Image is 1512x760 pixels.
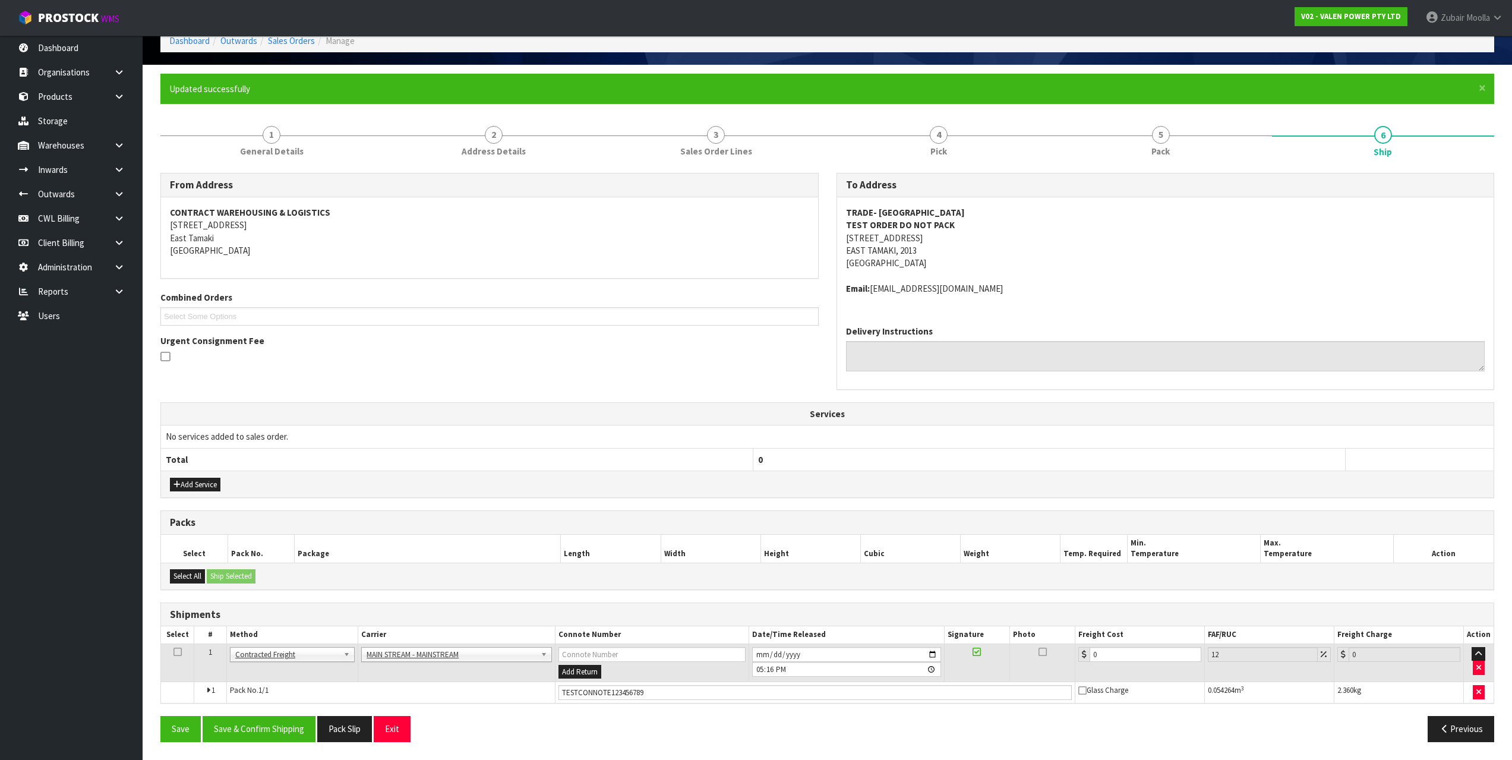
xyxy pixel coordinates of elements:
address: [STREET_ADDRESS] EAST TAMAKI, 2013 [GEOGRAPHIC_DATA] [846,206,1485,270]
address: [STREET_ADDRESS] East Tamaki [GEOGRAPHIC_DATA] [170,206,809,257]
span: Pick [930,145,947,157]
th: Height [760,535,860,563]
button: Save [160,716,201,742]
span: Zubair [1441,12,1464,23]
span: 0 [758,454,763,465]
button: Pack Slip [317,716,372,742]
span: MAIN STREAM - MAINSTREAM [367,648,535,662]
h3: Shipments [170,609,1485,620]
th: Min. Temperature [1127,535,1260,563]
th: Pack No. [228,535,294,563]
td: Pack No. [226,682,555,704]
label: Combined Orders [160,291,232,304]
small: WMS [101,13,119,24]
td: m [1204,682,1334,704]
button: Ship Selected [207,569,255,584]
button: Previous [1428,716,1494,742]
button: Add Service [170,478,220,492]
span: Sales Order Lines [680,145,752,157]
input: Connote Number [558,685,1072,700]
a: Sales Orders [268,35,315,46]
a: Dashboard [169,35,210,46]
strong: CONTRACT WAREHOUSING & LOGISTICS [170,207,330,218]
th: Select [161,626,194,644]
th: Carrier [358,626,555,644]
span: Pack [1151,145,1170,157]
td: kg [1334,682,1464,704]
button: Exit [374,716,411,742]
span: 3 [707,126,725,144]
span: 2.360 [1337,685,1353,695]
span: Moolla [1466,12,1490,23]
button: Save & Confirm Shipping [203,716,315,742]
h3: From Address [170,179,809,191]
span: 1 [209,647,212,657]
span: 1/1 [258,685,269,695]
span: × [1479,80,1486,96]
th: Temp. Required [1060,535,1127,563]
span: General Details [240,145,304,157]
span: Contracted Freight [235,648,339,662]
span: 5 [1152,126,1170,144]
th: # [194,626,227,644]
td: No services added to sales order. [161,425,1494,448]
span: 1 [212,685,215,695]
th: Package [294,535,561,563]
span: 4 [930,126,948,144]
input: Freight Charge [1349,647,1460,662]
strong: email [846,283,870,294]
strong: TEST ORDER DO NOT PACK [846,219,955,231]
th: Services [161,403,1494,425]
strong: V02 - VALEN POWER PTY LTD [1301,11,1401,21]
span: Glass Charge [1078,685,1128,695]
strong: TRADE- [GEOGRAPHIC_DATA] [846,207,965,218]
th: Connote Number [555,626,749,644]
th: Width [661,535,760,563]
img: cube-alt.png [18,10,33,25]
th: Select [161,535,228,563]
span: Address Details [462,145,526,157]
h3: Packs [170,517,1485,528]
span: 0.054264 [1208,685,1235,695]
th: Length [561,535,661,563]
th: Cubic [861,535,961,563]
th: Photo [1010,626,1075,644]
h3: To Address [846,179,1485,191]
sup: 3 [1241,685,1244,692]
th: FAF/RUC [1204,626,1334,644]
span: 1 [263,126,280,144]
a: Outwards [220,35,257,46]
th: Date/Time Released [749,626,944,644]
th: Total [161,448,753,471]
a: V02 - VALEN POWER PTY LTD [1295,7,1407,26]
label: Delivery Instructions [846,325,933,338]
th: Max. Temperature [1260,535,1393,563]
span: Ship [160,164,1494,751]
th: Signature [944,626,1010,644]
span: 2 [485,126,503,144]
th: Freight Cost [1075,626,1204,644]
button: Add Return [558,665,601,679]
th: Freight Charge [1334,626,1464,644]
span: ProStock [38,10,99,26]
address: [EMAIL_ADDRESS][DOMAIN_NAME] [846,282,1485,295]
button: Select All [170,569,205,584]
span: Ship [1374,146,1392,158]
label: Urgent Consignment Fee [160,335,264,347]
input: Freight Cost [1090,647,1201,662]
span: Updated successfully [169,83,250,94]
th: Weight [961,535,1060,563]
span: Manage [326,35,355,46]
span: 6 [1374,126,1392,144]
th: Method [226,626,358,644]
input: Connote Number [558,647,746,662]
input: Freight Adjustment [1208,647,1318,662]
th: Action [1463,626,1494,644]
th: Action [1394,535,1494,563]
